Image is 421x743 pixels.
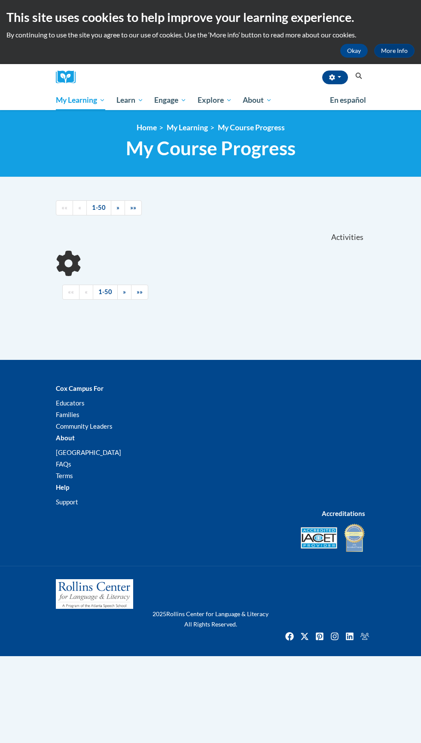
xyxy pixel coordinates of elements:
[328,629,342,643] img: Instagram icon
[123,288,126,295] span: »
[50,90,111,110] a: My Learning
[62,285,79,300] a: Begining
[238,90,278,110] a: About
[56,411,79,418] a: Families
[49,609,372,629] div: Rollins Center for Language & Literacy All Rights Reserved.
[85,288,88,295] span: «
[352,71,365,81] button: Search
[313,629,326,643] a: Pinterest
[358,629,372,643] img: Facebook group icon
[167,123,208,132] a: My Learning
[243,95,272,105] span: About
[330,95,366,104] span: En español
[218,123,285,132] a: My Course Progress
[111,200,125,215] a: Next
[322,71,348,84] button: Account Settings
[374,44,415,58] a: More Info
[137,288,143,295] span: »»
[56,71,82,84] a: Cox Campus
[344,523,365,553] img: IDA® Accredited
[322,510,365,517] b: Accreditations
[56,422,113,430] a: Community Leaders
[298,629,311,643] img: Twitter icon
[343,629,357,643] a: Linkedin
[324,91,372,109] a: En español
[61,204,67,211] span: ««
[358,629,372,643] a: Facebook Group
[56,498,78,506] a: Support
[6,9,415,26] h2: This site uses cookies to help improve your learning experience.
[192,90,238,110] a: Explore
[56,483,69,491] b: Help
[78,204,81,211] span: «
[117,285,131,300] a: Next
[56,448,121,456] a: [GEOGRAPHIC_DATA]
[283,629,296,643] a: Facebook
[56,384,104,392] b: Cox Campus For
[130,204,136,211] span: »»
[6,30,415,40] p: By continuing to use the site you agree to our use of cookies. Use the ‘More info’ button to read...
[56,95,105,105] span: My Learning
[49,90,372,110] div: Main menu
[56,472,73,479] a: Terms
[283,629,296,643] img: Facebook icon
[125,200,142,215] a: End
[56,200,73,215] a: Begining
[131,285,148,300] a: End
[331,233,363,242] span: Activities
[56,71,82,84] img: Logo brand
[93,285,118,300] a: 1-50
[86,200,111,215] a: 1-50
[153,610,166,617] span: 2025
[149,90,192,110] a: Engage
[116,95,143,105] span: Learn
[126,137,296,160] span: My Course Progress
[56,579,133,609] img: Rollins Center for Language & Literacy - A Program of the Atlanta Speech School
[79,285,93,300] a: Previous
[343,629,357,643] img: LinkedIn icon
[56,399,85,407] a: Educators
[301,527,337,549] img: Accredited IACET® Provider
[328,629,342,643] a: Instagram
[111,90,149,110] a: Learn
[340,44,368,58] button: Okay
[116,204,119,211] span: »
[73,200,87,215] a: Previous
[137,123,157,132] a: Home
[198,95,232,105] span: Explore
[154,95,186,105] span: Engage
[56,460,71,468] a: FAQs
[313,629,326,643] img: Pinterest icon
[68,288,74,295] span: ««
[298,629,311,643] a: Twitter
[56,434,75,442] b: About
